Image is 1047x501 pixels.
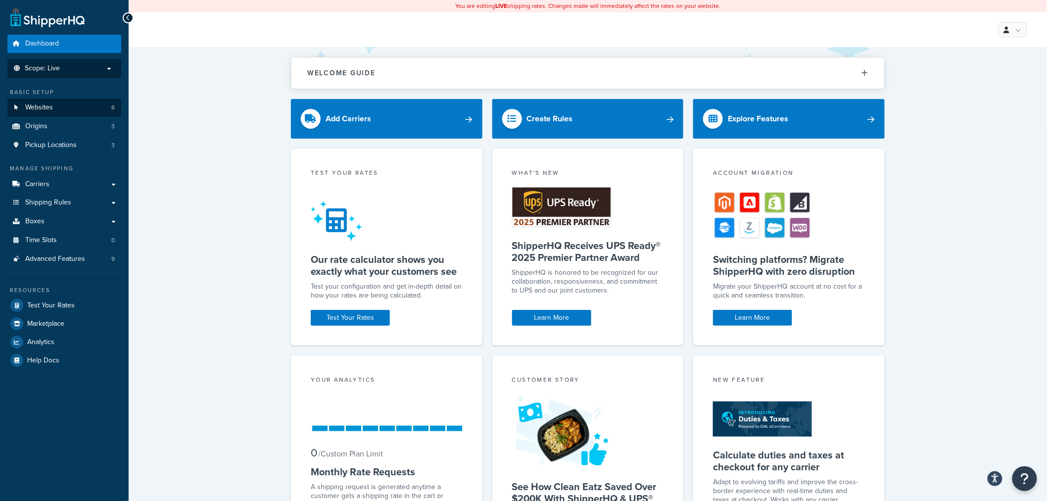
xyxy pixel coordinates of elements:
[307,69,376,77] h2: Welcome Guide
[7,117,121,136] a: Origins3
[7,88,121,97] div: Basic Setup
[7,297,121,314] a: Test Your Rates
[713,375,865,387] div: New Feature
[311,282,463,300] div: Test your configuration and get in-depth detail on how your rates are being calculated.
[111,103,115,112] span: 6
[27,320,64,328] span: Marketplace
[7,315,121,333] a: Marketplace
[326,112,371,126] div: Add Carriers
[25,103,53,112] span: Websites
[7,136,121,154] a: Pickup Locations3
[25,180,49,189] span: Carriers
[311,375,463,387] div: Your Analytics
[7,250,121,268] li: Advanced Features
[495,1,507,10] b: LIVE
[713,253,865,277] h5: Switching platforms? Migrate ShipperHQ with zero disruption
[512,240,664,263] h5: ShipperHQ Receives UPS Ready® 2025 Premier Partner Award
[25,64,60,73] span: Scope: Live
[7,250,121,268] a: Advanced Features9
[111,141,115,150] span: 3
[512,168,664,180] div: What's New
[291,57,884,89] button: Welcome Guide
[311,168,463,180] div: Test your rates
[713,168,865,180] div: Account Migration
[713,310,792,326] a: Learn More
[7,286,121,295] div: Resources
[25,40,59,48] span: Dashboard
[25,255,85,263] span: Advanced Features
[318,448,383,459] small: / Custom Plan Limit
[311,445,317,461] span: 0
[311,253,463,277] h5: Our rate calculator shows you exactly what your customers see
[111,236,115,245] span: 0
[7,175,121,194] a: Carriers
[27,338,54,347] span: Analytics
[512,310,591,326] a: Learn More
[512,375,664,387] div: Customer Story
[728,112,788,126] div: Explore Features
[291,99,482,139] a: Add Carriers
[7,231,121,250] a: Time Slots0
[25,141,77,150] span: Pickup Locations
[25,236,57,245] span: Time Slots
[7,351,121,369] a: Help Docs
[111,255,115,263] span: 9
[7,164,121,173] div: Manage Shipping
[713,449,865,473] h5: Calculate duties and taxes at checkout for any carrier
[713,282,865,300] div: Migrate your ShipperHQ account at no cost for a quick and seamless transition.
[1012,466,1037,491] button: Open Resource Center
[7,194,121,212] a: Shipping Rules
[25,122,48,131] span: Origins
[7,35,121,53] a: Dashboard
[527,112,573,126] div: Create Rules
[7,333,121,351] a: Analytics
[7,212,121,231] a: Boxes
[25,199,71,207] span: Shipping Rules
[25,217,45,226] span: Boxes
[7,99,121,117] li: Websites
[693,99,885,139] a: Explore Features
[7,117,121,136] li: Origins
[7,99,121,117] a: Websites6
[27,356,59,365] span: Help Docs
[111,122,115,131] span: 3
[311,466,463,478] h5: Monthly Rate Requests
[311,310,390,326] a: Test Your Rates
[7,136,121,154] li: Pickup Locations
[27,301,75,310] span: Test Your Rates
[7,231,121,250] li: Time Slots
[492,99,684,139] a: Create Rules
[512,268,664,295] p: ShipperHQ is honored to be recognized for our collaboration, responsiveness, and commitment to UP...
